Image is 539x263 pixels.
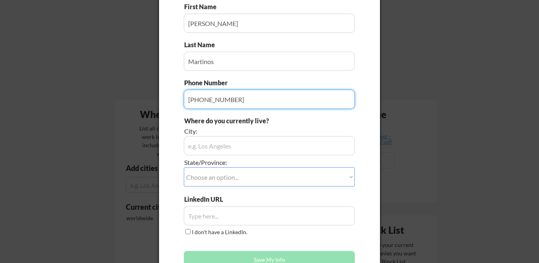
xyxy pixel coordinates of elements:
[184,2,223,11] div: First Name
[184,90,355,109] input: Type here...
[184,206,355,225] input: Type here...
[184,136,355,155] input: e.g. Los Angeles
[184,40,223,49] div: Last Name
[184,127,310,136] div: City:
[184,14,355,33] input: Type here...
[184,78,232,87] div: Phone Number
[192,229,247,235] label: I don't have a LinkedIn.
[184,195,244,204] div: LinkedIn URL
[184,116,310,125] div: Where do you currently live?
[184,158,310,167] div: State/Province:
[184,52,355,71] input: Type here...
